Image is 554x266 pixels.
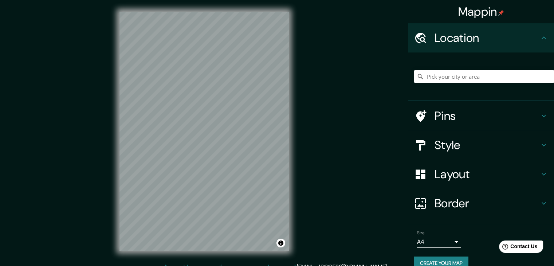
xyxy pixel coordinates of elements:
div: Border [408,189,554,218]
img: pin-icon.png [498,10,504,16]
canvas: Map [119,12,289,251]
h4: Mappin [458,4,504,19]
div: Pins [408,101,554,130]
h4: Layout [435,167,539,181]
iframe: Help widget launcher [489,238,546,258]
h4: Style [435,138,539,152]
div: Layout [408,160,554,189]
div: Location [408,23,554,52]
h4: Border [435,196,539,211]
input: Pick your city or area [414,70,554,83]
div: Style [408,130,554,160]
button: Toggle attribution [276,239,285,247]
label: Size [417,230,425,236]
h4: Pins [435,109,539,123]
h4: Location [435,31,539,45]
div: A4 [417,236,461,248]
